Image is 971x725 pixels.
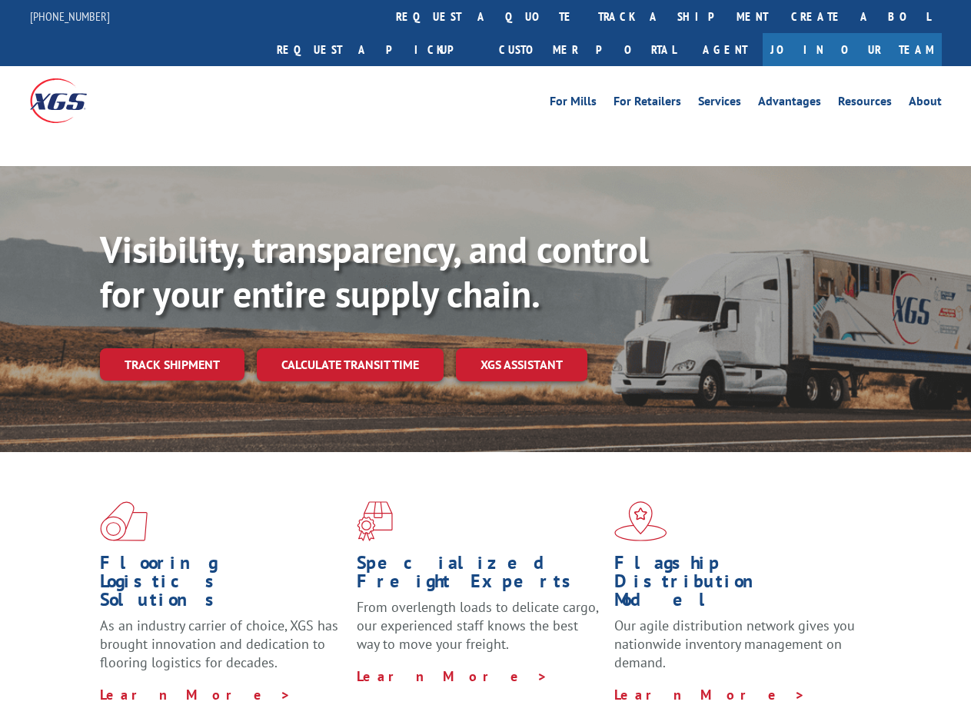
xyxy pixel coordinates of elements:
h1: Flooring Logistics Solutions [100,554,345,617]
a: Request a pickup [265,33,487,66]
a: Learn More > [100,686,291,703]
span: As an industry carrier of choice, XGS has brought innovation and dedication to flooring logistics... [100,617,338,671]
img: xgs-icon-total-supply-chain-intelligence-red [100,501,148,541]
a: Learn More > [614,686,806,703]
b: Visibility, transparency, and control for your entire supply chain. [100,225,649,318]
a: Customer Portal [487,33,687,66]
a: Track shipment [100,348,244,381]
a: Resources [838,95,892,112]
p: From overlength loads to delicate cargo, our experienced staff knows the best way to move your fr... [357,598,602,667]
a: Agent [687,33,763,66]
a: XGS ASSISTANT [456,348,587,381]
h1: Flagship Distribution Model [614,554,860,617]
a: Join Our Team [763,33,942,66]
a: For Mills [550,95,597,112]
a: About [909,95,942,112]
a: [PHONE_NUMBER] [30,8,110,24]
h1: Specialized Freight Experts [357,554,602,598]
a: Calculate transit time [257,348,444,381]
img: xgs-icon-flagship-distribution-model-red [614,501,667,541]
a: For Retailers [614,95,681,112]
span: Our agile distribution network gives you nationwide inventory management on demand. [614,617,855,671]
a: Advantages [758,95,821,112]
a: Services [698,95,741,112]
a: Learn More > [357,667,548,685]
img: xgs-icon-focused-on-flooring-red [357,501,393,541]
